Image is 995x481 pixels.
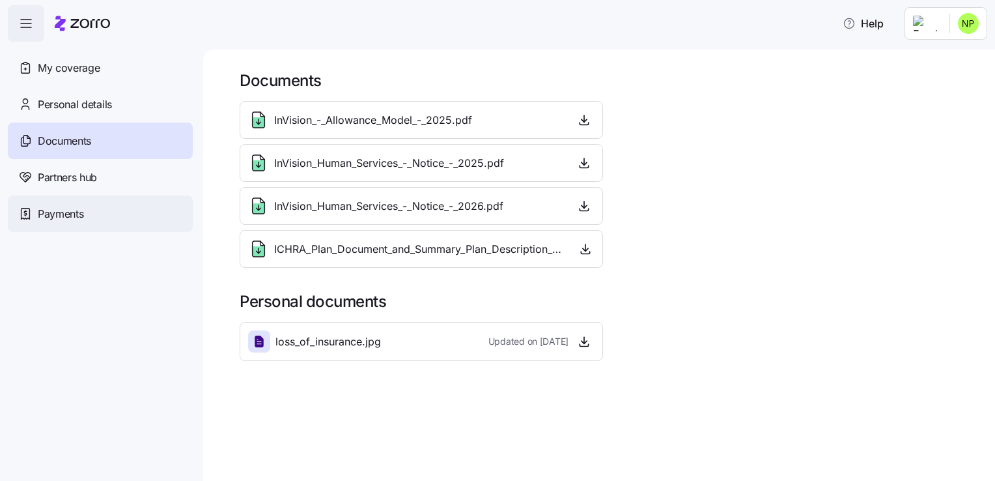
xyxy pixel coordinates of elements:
[274,112,472,128] span: InVision_-_Allowance_Model_-_2025.pdf
[832,10,894,36] button: Help
[274,155,504,171] span: InVision_Human_Services_-_Notice_-_2025.pdf
[8,123,193,159] a: Documents
[958,13,979,34] img: bdb022bc85ba0f7ffb8365259633c259
[38,169,97,186] span: Partners hub
[38,60,100,76] span: My coverage
[38,206,83,222] span: Payments
[274,198,503,214] span: InVision_Human_Services_-_Notice_-_2026.pdf
[913,16,939,31] img: Employer logo
[8,159,193,196] a: Partners hub
[38,133,91,149] span: Documents
[8,196,193,232] a: Payments
[274,241,565,257] span: ICHRA_Plan_Document_and_Summary_Plan_Description_-_2026.pdf
[240,70,977,91] h1: Documents
[8,50,193,86] a: My coverage
[240,291,977,312] h1: Personal documents
[8,86,193,123] a: Personal details
[488,335,568,348] span: Updated on [DATE]
[843,16,884,31] span: Help
[275,334,381,350] span: loss_of_insurance.jpg
[38,96,112,113] span: Personal details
